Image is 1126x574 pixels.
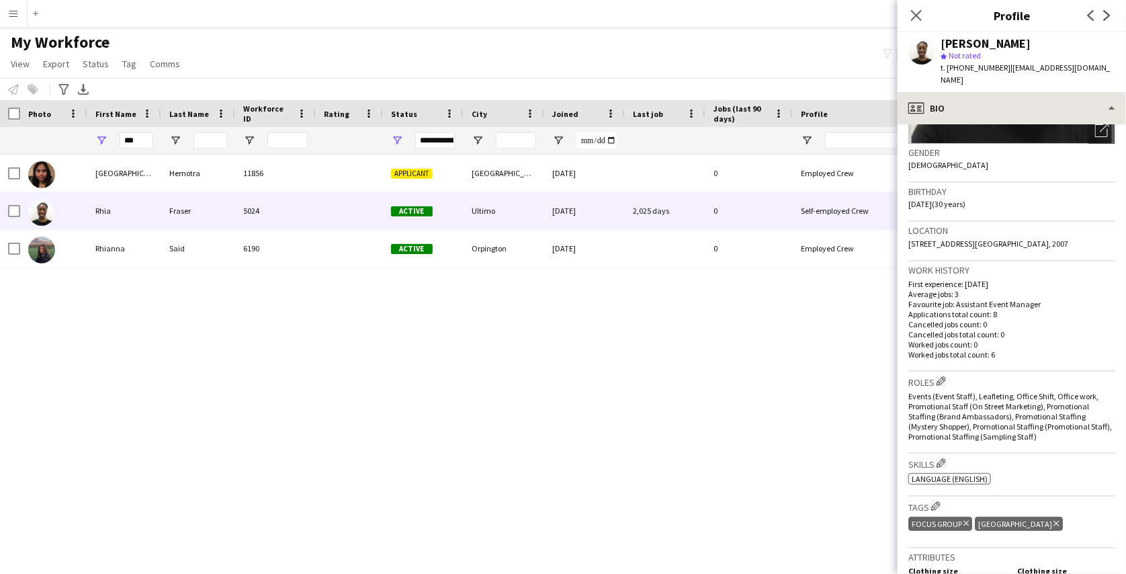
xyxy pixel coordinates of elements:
a: Export [38,55,75,73]
input: Profile Filter Input [825,132,976,149]
input: Joined Filter Input [576,132,617,149]
h3: Birthday [908,186,1115,198]
span: Active [391,244,433,254]
span: [DEMOGRAPHIC_DATA] [908,160,988,170]
input: City Filter Input [496,132,536,149]
div: Focus Group [908,517,972,531]
div: Rhianna [87,230,161,267]
button: Open Filter Menu [552,134,564,147]
div: Employed Crew [793,230,984,267]
div: 2,025 days [625,192,705,229]
button: Open Filter Menu [391,134,403,147]
button: Open Filter Menu [801,134,813,147]
h3: Roles [908,374,1115,388]
span: Events (Event Staff), Leafleting, Office Shift, Office work, Promotional Staff (On Street Marketi... [908,391,1113,442]
input: Last Name Filter Input [193,132,227,149]
h3: Attributes [908,551,1115,563]
span: Workforce ID [243,104,292,124]
div: 0 [705,192,793,229]
button: Open Filter Menu [243,134,255,147]
p: Cancelled jobs total count: 0 [908,329,1115,339]
span: Comms [150,58,180,70]
div: Orpington [464,230,544,267]
span: t. [PHONE_NUMBER] [941,63,1010,73]
p: Cancelled jobs count: 0 [908,319,1115,329]
a: Status [77,55,114,73]
div: 11856 [235,155,316,192]
h3: Skills [908,456,1115,470]
div: Self-employed Crew [793,192,984,229]
span: Rating [324,109,349,119]
div: Open photos pop-in [1088,117,1115,144]
span: Jobs (last 90 days) [713,104,769,124]
h3: Profile [898,7,1126,24]
div: Employed Crew [793,155,984,192]
div: [GEOGRAPHIC_DATA] [975,517,1062,531]
span: View [11,58,30,70]
img: Rhia Fraser [28,199,55,226]
div: [GEOGRAPHIC_DATA] [464,155,544,192]
a: View [5,55,35,73]
span: My Workforce [11,32,110,52]
span: Last Name [169,109,209,119]
span: | [EMAIL_ADDRESS][DOMAIN_NAME] [941,63,1111,85]
app-action-btn: Export XLSX [75,81,91,97]
span: [STREET_ADDRESS][GEOGRAPHIC_DATA], 2007 [908,239,1068,249]
div: Hemotra [161,155,235,192]
div: Said [161,230,235,267]
p: Worked jobs count: 0 [908,339,1115,350]
p: Worked jobs total count: 6 [908,350,1115,360]
div: Fraser [161,192,235,229]
button: Open Filter Menu [95,134,107,147]
img: Rhianna Said [28,237,55,263]
span: Active [391,206,433,216]
a: Tag [117,55,142,73]
div: Bio [898,92,1126,124]
input: Workforce ID Filter Input [267,132,308,149]
h3: Work history [908,264,1115,276]
div: 0 [705,155,793,192]
div: [PERSON_NAME] [941,38,1031,50]
span: Profile [801,109,828,119]
input: First Name Filter Input [120,132,153,149]
div: 5024 [235,192,316,229]
span: City [472,109,487,119]
span: [DATE] (30 years) [908,199,965,209]
h3: Location [908,224,1115,237]
div: [DATE] [544,192,625,229]
div: 0 [705,230,793,267]
span: Status [83,58,109,70]
div: [GEOGRAPHIC_DATA] [87,155,161,192]
p: Favourite job: Assistant Event Manager [908,299,1115,309]
div: 6190 [235,230,316,267]
button: Open Filter Menu [169,134,181,147]
app-action-btn: Advanced filters [56,81,72,97]
span: Status [391,109,417,119]
span: Tag [122,58,136,70]
p: Applications total count: 8 [908,309,1115,319]
div: [DATE] [544,155,625,192]
img: Farhinbanu Hemotra [28,161,55,188]
div: Rhia [87,192,161,229]
span: Applicant [391,169,433,179]
div: [DATE] [544,230,625,267]
span: Language (English) [912,474,988,484]
span: First Name [95,109,136,119]
p: First experience: [DATE] [908,279,1115,289]
a: Comms [144,55,185,73]
span: Last job [633,109,663,119]
p: Average jobs: 3 [908,289,1115,299]
button: Open Filter Menu [472,134,484,147]
h3: Tags [908,499,1115,514]
h3: Gender [908,147,1115,159]
div: Ultimo [464,192,544,229]
span: Not rated [949,50,981,60]
span: Photo [28,109,51,119]
span: Joined [552,109,578,119]
span: Export [43,58,69,70]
